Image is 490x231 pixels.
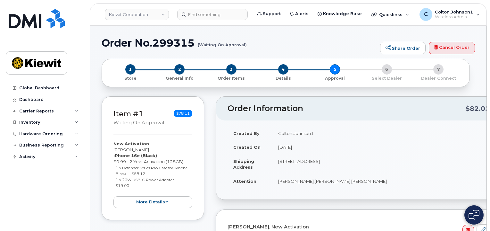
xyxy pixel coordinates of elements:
strong: iPhone 16e (Black) [113,153,157,158]
div: $82.02 [466,102,490,115]
img: Open chat [469,210,479,220]
p: Store [110,76,151,81]
strong: Created On [233,145,261,150]
div: [PERSON_NAME] $0.99 - 2 Year Activation (128GB) [113,141,192,208]
small: 1 x 20W USB-C Power Adapter — $19.00 [116,177,179,188]
span: 1 [125,64,136,75]
h4: [PERSON_NAME], New Activation [228,224,489,230]
a: Item #1 [113,109,144,118]
span: 2 [174,64,185,75]
button: more details [113,196,192,208]
a: Cancel Order [429,42,475,55]
strong: Created By [233,131,260,136]
a: 3 Order Items [205,75,257,81]
p: General Info [156,76,203,81]
p: Order Items [208,76,255,81]
a: 4 Details [257,75,309,81]
h1: Order No.299315 [102,37,377,49]
span: 4 [278,64,288,75]
a: Share Order [380,42,426,55]
strong: New Activation [113,141,149,146]
p: Details [260,76,307,81]
span: 3 [226,64,237,75]
a: 2 General Info [154,75,206,81]
span: $78.11 [174,110,192,117]
h2: Order Information [228,104,466,113]
small: (Waiting On Approval) [198,37,247,47]
strong: Shipping Address [233,159,254,170]
small: Waiting On Approval [113,120,164,126]
small: 1 x Defender Series Pro Case for iPhone Black — $58.12 [116,165,187,176]
strong: Attention [233,179,256,184]
a: 1 Store [107,75,154,81]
